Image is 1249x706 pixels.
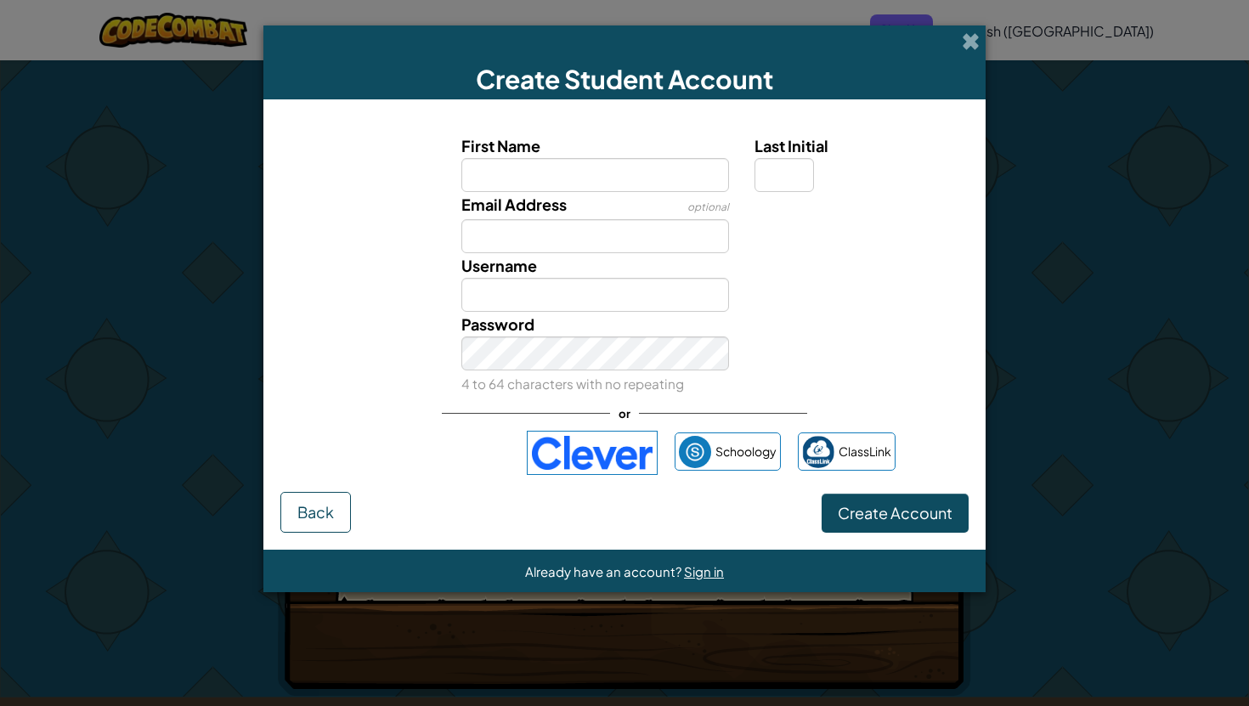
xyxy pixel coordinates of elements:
[280,492,351,533] button: Back
[527,431,658,475] img: clever-logo-blue.png
[476,63,773,95] span: Create Student Account
[346,434,518,472] iframe: Sign in with Google Button
[802,436,834,468] img: classlink-logo-small.png
[610,401,639,426] span: or
[525,563,684,579] span: Already have an account?
[687,201,729,213] span: optional
[461,256,537,275] span: Username
[754,136,828,155] span: Last Initial
[461,376,684,392] small: 4 to 64 characters with no repeating
[838,503,952,522] span: Create Account
[684,563,724,579] a: Sign in
[679,436,711,468] img: schoology.png
[839,439,891,464] span: ClassLink
[461,314,534,334] span: Password
[297,502,334,522] span: Back
[715,439,777,464] span: Schoology
[461,195,567,214] span: Email Address
[461,136,540,155] span: First Name
[822,494,969,533] button: Create Account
